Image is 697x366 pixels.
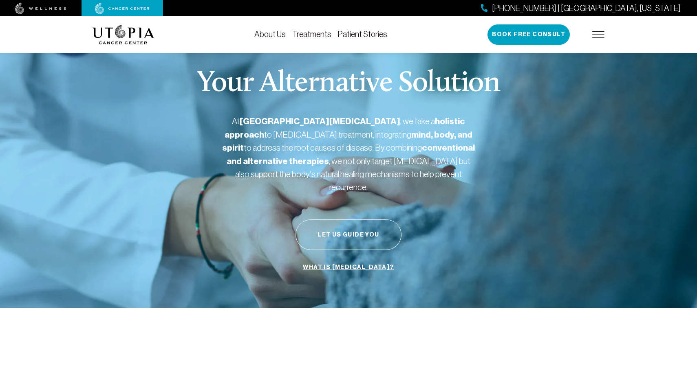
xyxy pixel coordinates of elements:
p: Your Alternative Solution [197,69,500,99]
button: Book Free Consult [487,24,570,45]
img: cancer center [95,3,150,14]
p: At , we take a to [MEDICAL_DATA] treatment, integrating to address the root causes of disease. By... [222,115,475,193]
a: About Us [254,30,286,39]
strong: [GEOGRAPHIC_DATA][MEDICAL_DATA] [240,116,400,127]
img: wellness [15,3,66,14]
a: Patient Stories [338,30,387,39]
a: Treatments [292,30,331,39]
img: logo [93,25,154,44]
a: What is [MEDICAL_DATA]? [301,260,396,275]
iframe: To enrich screen reader interactions, please activate Accessibility in Grammarly extension settings [542,55,697,366]
button: Let Us Guide You [296,219,401,250]
a: [PHONE_NUMBER] | [GEOGRAPHIC_DATA], [US_STATE] [481,2,681,14]
strong: holistic approach [225,116,465,140]
span: [PHONE_NUMBER] | [GEOGRAPHIC_DATA], [US_STATE] [492,2,681,14]
img: icon-hamburger [592,31,604,38]
strong: conventional and alternative therapies [227,142,475,167]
